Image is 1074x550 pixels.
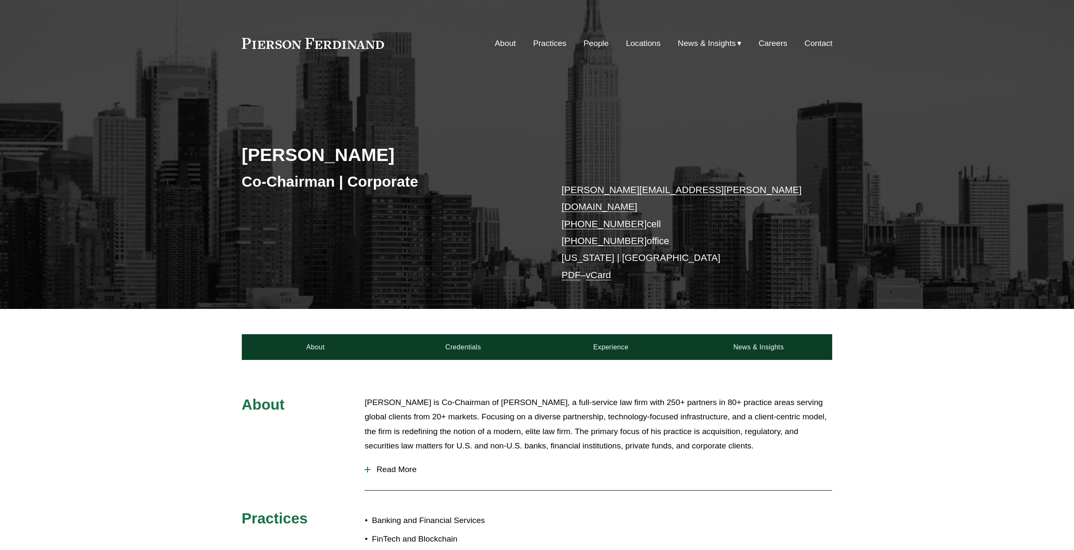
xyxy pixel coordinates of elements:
[562,182,808,284] p: cell office [US_STATE] | [GEOGRAPHIC_DATA] –
[372,513,537,528] p: Banking and Financial Services
[390,334,537,360] a: Credentials
[365,395,832,453] p: [PERSON_NAME] is Co-Chairman of [PERSON_NAME], a full-service law firm with 250+ partners in 80+ ...
[372,532,537,547] p: FinTech and Blockchain
[365,459,832,480] button: Read More
[678,36,736,51] span: News & Insights
[562,219,647,229] a: [PHONE_NUMBER]
[562,236,647,246] a: [PHONE_NUMBER]
[242,172,537,191] h3: Co-Chairman | Corporate
[495,35,516,51] a: About
[371,465,832,474] span: Read More
[758,35,787,51] a: Careers
[537,334,685,360] a: Experience
[533,35,566,51] a: Practices
[586,270,611,280] a: vCard
[562,270,581,280] a: PDF
[242,144,537,166] h2: [PERSON_NAME]
[242,334,390,360] a: About
[804,35,832,51] a: Contact
[584,35,609,51] a: People
[562,185,802,212] a: [PERSON_NAME][EMAIL_ADDRESS][PERSON_NAME][DOMAIN_NAME]
[242,396,285,413] span: About
[242,510,308,526] span: Practices
[684,334,832,360] a: News & Insights
[678,35,741,51] a: folder dropdown
[626,35,660,51] a: Locations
